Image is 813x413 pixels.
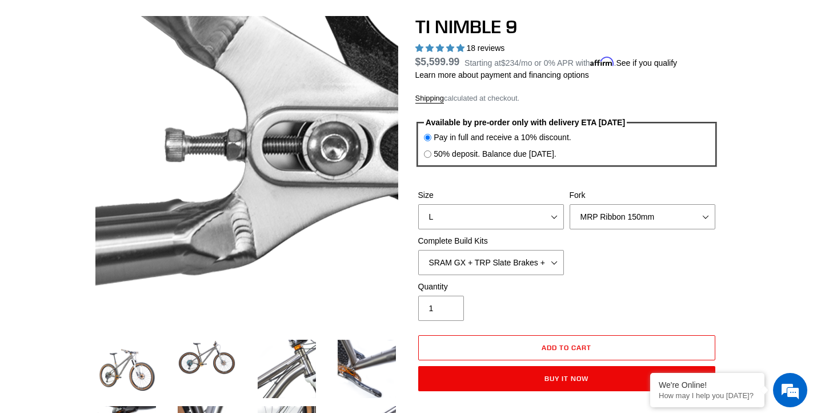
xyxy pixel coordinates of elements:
span: We're online! [66,130,158,245]
h1: TI NIMBLE 9 [415,16,718,38]
img: d_696896380_company_1647369064580_696896380 [37,57,65,86]
a: Shipping [415,94,444,104]
label: 50% deposit. Balance due [DATE]. [434,148,556,160]
legend: Available by pre-order only with delivery ETA [DATE] [424,117,627,129]
div: Minimize live chat window [187,6,215,33]
p: Starting at /mo or 0% APR with . [464,54,677,69]
span: $5,599.99 [415,56,460,67]
img: Load image into Gallery viewer, TI NIMBLE 9 [255,337,318,400]
div: Chat with us now [77,64,209,79]
span: Affirm [590,57,614,66]
label: Quantity [418,281,564,293]
p: How may I help you today? [659,391,756,400]
label: Pay in full and receive a 10% discount. [434,132,571,144]
span: $234 [501,58,519,67]
a: See if you qualify - Learn more about Affirm Financing (opens in modal) [616,58,677,67]
label: Fork [570,189,715,201]
span: 4.89 stars [415,43,467,53]
a: Learn more about payment and financing options [415,70,589,80]
div: Navigation go back [13,63,30,80]
img: Load image into Gallery viewer, TI NIMBLE 9 [335,337,398,400]
textarea: Type your message and hit 'Enter' [6,284,218,324]
span: Add to cart [542,343,591,352]
img: Load image into Gallery viewer, TI NIMBLE 9 [95,337,158,400]
span: 18 reviews [466,43,504,53]
button: Add to cart [418,335,715,360]
div: calculated at checkout. [415,93,718,104]
label: Complete Build Kits [418,235,564,247]
img: Load image into Gallery viewer, TI NIMBLE 9 [175,337,238,378]
button: Buy it now [418,366,715,391]
label: Size [418,189,564,201]
div: We're Online! [659,380,756,390]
